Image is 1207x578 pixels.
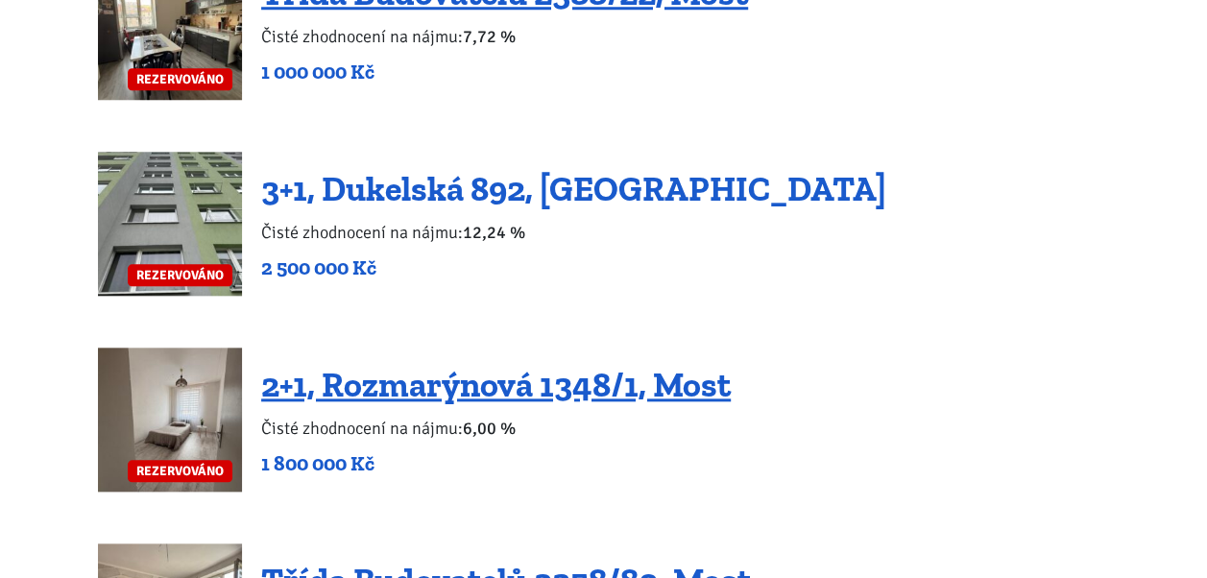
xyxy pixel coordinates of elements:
[463,26,516,47] b: 7,72 %
[261,450,731,477] p: 1 800 000 Kč
[128,68,232,90] span: REZERVOVÁNO
[128,264,232,286] span: REZERVOVÁNO
[261,23,748,50] p: Čisté zhodnocení na nájmu:
[98,152,242,296] a: REZERVOVÁNO
[261,168,886,209] a: 3+1, Dukelská 892, [GEOGRAPHIC_DATA]
[261,415,731,442] p: Čisté zhodnocení na nájmu:
[463,418,516,439] b: 6,00 %
[98,348,242,492] a: REZERVOVÁNO
[261,364,731,405] a: 2+1, Rozmarýnová 1348/1, Most
[128,460,232,482] span: REZERVOVÁNO
[463,222,525,243] b: 12,24 %
[261,59,748,85] p: 1 000 000 Kč
[261,254,886,281] p: 2 500 000 Kč
[261,219,886,246] p: Čisté zhodnocení na nájmu:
